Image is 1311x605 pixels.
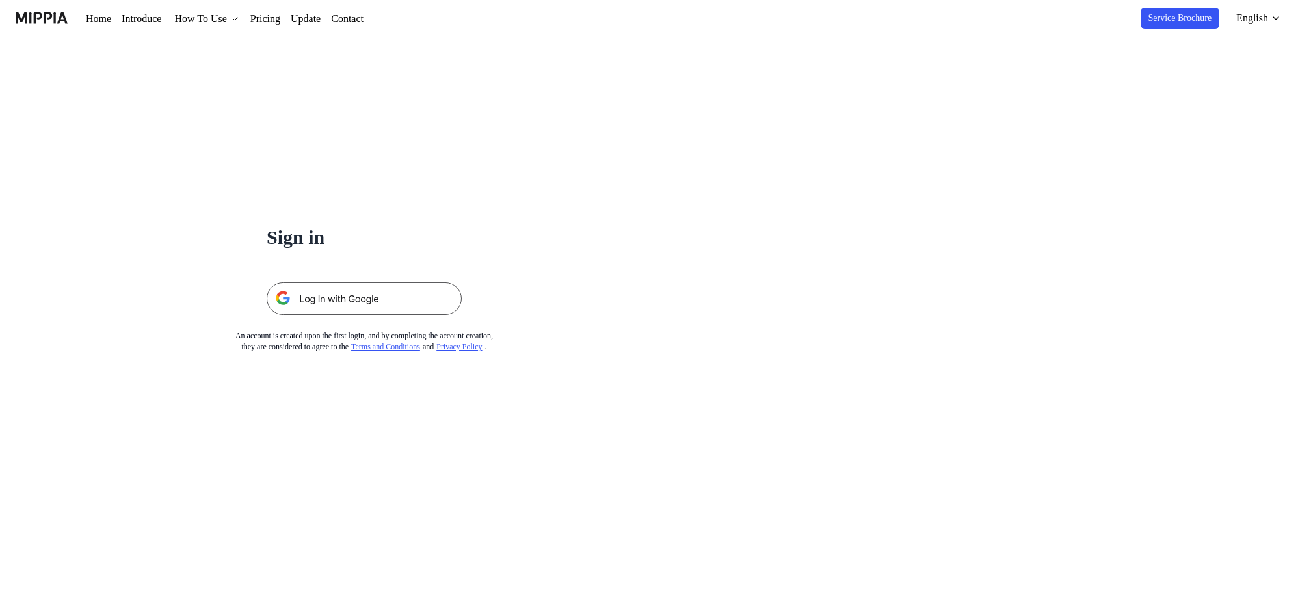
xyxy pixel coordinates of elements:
a: Update [308,11,343,27]
button: Service Brochure [1131,8,1218,29]
h1: Sign in [267,224,462,251]
img: 구글 로그인 버튼 [267,282,462,315]
button: English [1225,5,1289,31]
a: Pricing [265,11,298,27]
div: English [1232,10,1271,26]
a: Contact [354,11,393,27]
a: Privacy Policy [453,342,502,351]
div: How To Use [181,11,245,27]
div: An account is created upon the first login, and by completing the account creation, they are cons... [214,330,515,353]
button: How To Use [181,11,255,27]
a: Terms and Conditions [352,342,433,351]
a: Home [86,11,114,27]
a: Introduce [124,11,171,27]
